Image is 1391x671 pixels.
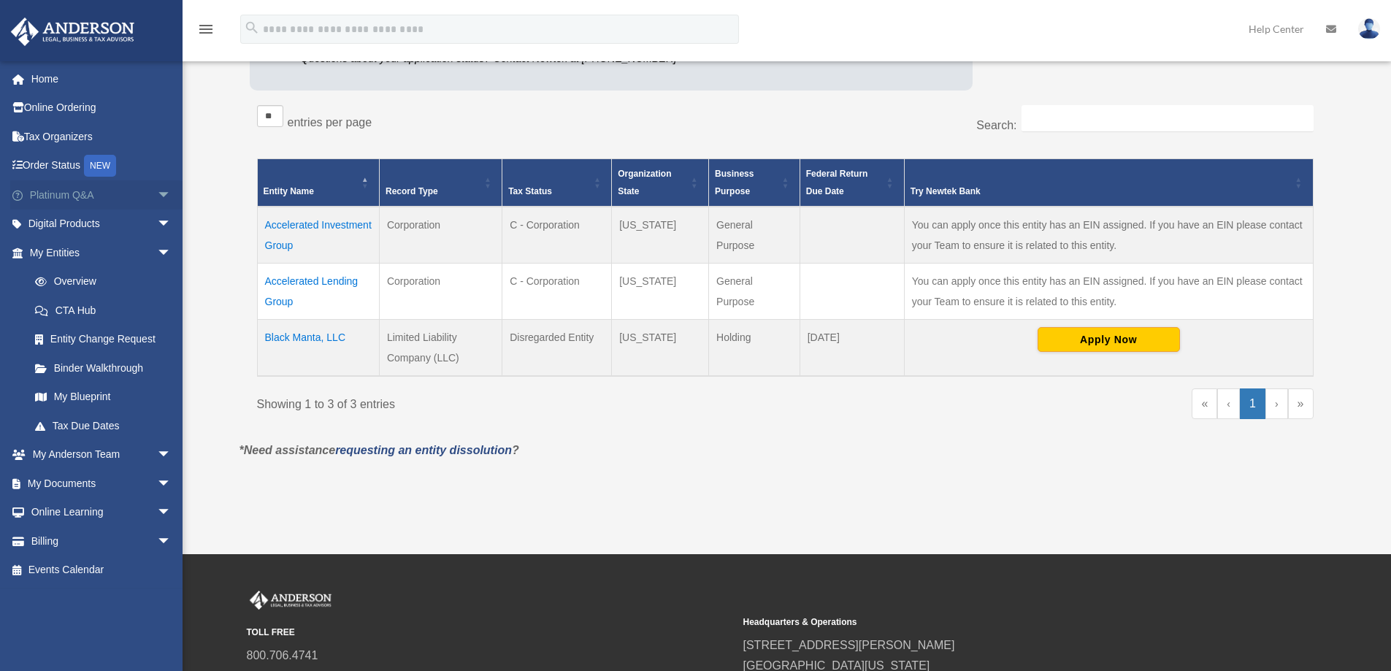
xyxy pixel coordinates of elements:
a: Billingarrow_drop_down [10,526,193,556]
span: arrow_drop_down [157,440,186,470]
a: Order StatusNEW [10,151,193,181]
td: Corporation [379,207,502,264]
a: 800.706.4741 [247,649,318,662]
a: Tax Organizers [10,122,193,151]
td: General Purpose [709,264,800,320]
a: Previous [1217,388,1240,419]
td: You can apply once this entity has an EIN assigned. If you have an EIN please contact your Team t... [904,264,1313,320]
a: Online Learningarrow_drop_down [10,498,193,527]
a: CTA Hub [20,296,186,325]
label: Search: [976,119,1016,131]
a: Last [1288,388,1314,419]
a: Digital Productsarrow_drop_down [10,210,193,239]
td: C - Corporation [502,264,612,320]
a: Tax Due Dates [20,411,186,440]
td: Disregarded Entity [502,320,612,377]
a: Binder Walkthrough [20,353,186,383]
th: Tax Status: Activate to sort [502,159,612,207]
img: User Pic [1358,18,1380,39]
th: Record Type: Activate to sort [379,159,502,207]
a: Next [1265,388,1288,419]
a: requesting an entity dissolution [335,444,512,456]
th: Try Newtek Bank : Activate to sort [904,159,1313,207]
td: Black Manta, LLC [257,320,379,377]
td: Accelerated Lending Group [257,264,379,320]
small: TOLL FREE [247,625,733,640]
span: arrow_drop_down [157,498,186,528]
div: Try Newtek Bank [911,183,1291,200]
span: Record Type [386,186,438,196]
td: [US_STATE] [612,207,709,264]
td: Limited Liability Company (LLC) [379,320,502,377]
span: Federal Return Due Date [806,169,868,196]
td: [DATE] [800,320,904,377]
a: My Documentsarrow_drop_down [10,469,193,498]
span: arrow_drop_down [157,469,186,499]
a: 1 [1240,388,1265,419]
img: Anderson Advisors Platinum Portal [247,591,334,610]
span: Tax Status [508,186,552,196]
a: Events Calendar [10,556,193,585]
i: menu [197,20,215,38]
div: NEW [84,155,116,177]
a: menu [197,26,215,38]
span: arrow_drop_down [157,210,186,239]
a: First [1192,388,1217,419]
em: *Need assistance ? [240,444,519,456]
td: You can apply once this entity has an EIN assigned. If you have an EIN please contact your Team t... [904,207,1313,264]
th: Organization State: Activate to sort [612,159,709,207]
span: Entity Name [264,186,314,196]
span: arrow_drop_down [157,238,186,268]
a: Home [10,64,193,93]
i: search [244,20,260,36]
a: My Entitiesarrow_drop_down [10,238,186,267]
td: Holding [709,320,800,377]
a: My Blueprint [20,383,186,412]
td: [US_STATE] [612,264,709,320]
td: C - Corporation [502,207,612,264]
div: Showing 1 to 3 of 3 entries [257,388,775,415]
button: Apply Now [1038,327,1180,352]
span: arrow_drop_down [157,526,186,556]
a: Overview [20,267,179,296]
span: arrow_drop_down [157,180,186,210]
a: Entity Change Request [20,325,186,354]
td: Accelerated Investment Group [257,207,379,264]
a: My Anderson Teamarrow_drop_down [10,440,193,469]
td: Corporation [379,264,502,320]
th: Business Purpose: Activate to sort [709,159,800,207]
a: [STREET_ADDRESS][PERSON_NAME] [743,639,955,651]
th: Federal Return Due Date: Activate to sort [800,159,904,207]
img: Anderson Advisors Platinum Portal [7,18,139,46]
td: General Purpose [709,207,800,264]
small: Headquarters & Operations [743,615,1230,630]
span: Business Purpose [715,169,754,196]
th: Entity Name: Activate to invert sorting [257,159,379,207]
a: Platinum Q&Aarrow_drop_down [10,180,193,210]
label: entries per page [288,116,372,129]
a: Online Ordering [10,93,193,123]
span: Organization State [618,169,671,196]
td: [US_STATE] [612,320,709,377]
